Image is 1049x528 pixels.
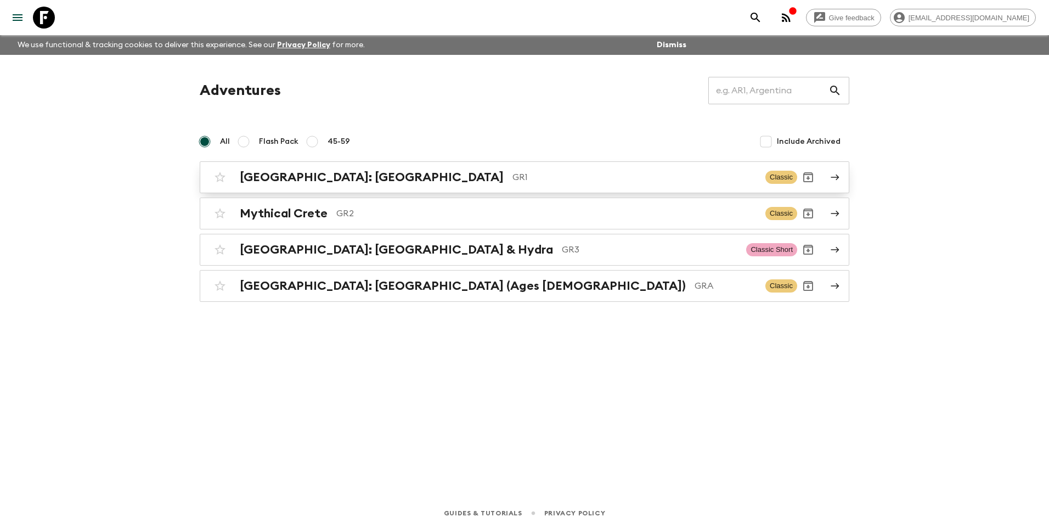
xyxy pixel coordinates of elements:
[240,170,504,184] h2: [GEOGRAPHIC_DATA]: [GEOGRAPHIC_DATA]
[336,207,757,220] p: GR2
[708,75,828,106] input: e.g. AR1, Argentina
[806,9,881,26] a: Give feedback
[903,14,1035,22] span: [EMAIL_ADDRESS][DOMAIN_NAME]
[823,14,881,22] span: Give feedback
[765,171,797,184] span: Classic
[13,35,369,55] p: We use functional & tracking cookies to deliver this experience. See our for more.
[240,243,553,257] h2: [GEOGRAPHIC_DATA]: [GEOGRAPHIC_DATA] & Hydra
[544,507,605,519] a: Privacy Policy
[512,171,757,184] p: GR1
[200,161,849,193] a: [GEOGRAPHIC_DATA]: [GEOGRAPHIC_DATA]GR1ClassicArchive
[765,207,797,220] span: Classic
[200,198,849,229] a: Mythical CreteGR2ClassicArchive
[777,136,841,147] span: Include Archived
[240,279,686,293] h2: [GEOGRAPHIC_DATA]: [GEOGRAPHIC_DATA] (Ages [DEMOGRAPHIC_DATA])
[444,507,522,519] a: Guides & Tutorials
[200,234,849,266] a: [GEOGRAPHIC_DATA]: [GEOGRAPHIC_DATA] & HydraGR3Classic ShortArchive
[765,279,797,293] span: Classic
[797,166,819,188] button: Archive
[654,37,689,53] button: Dismiss
[220,136,230,147] span: All
[562,243,737,256] p: GR3
[328,136,350,147] span: 45-59
[746,243,797,256] span: Classic Short
[797,275,819,297] button: Archive
[200,270,849,302] a: [GEOGRAPHIC_DATA]: [GEOGRAPHIC_DATA] (Ages [DEMOGRAPHIC_DATA])GRAClassicArchive
[259,136,298,147] span: Flash Pack
[797,239,819,261] button: Archive
[797,203,819,224] button: Archive
[695,279,757,293] p: GRA
[7,7,29,29] button: menu
[240,206,328,221] h2: Mythical Crete
[890,9,1036,26] div: [EMAIL_ADDRESS][DOMAIN_NAME]
[745,7,766,29] button: search adventures
[200,80,281,102] h1: Adventures
[277,41,330,49] a: Privacy Policy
